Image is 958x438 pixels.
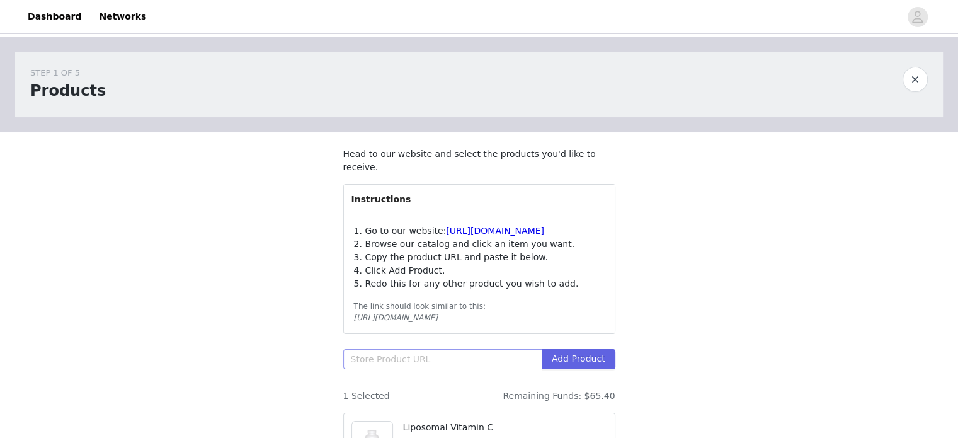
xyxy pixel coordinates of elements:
div: [URL][DOMAIN_NAME] [354,312,605,323]
p: 2. Browse our catalog and click an item you want. [354,238,605,251]
a: Networks [91,3,154,31]
a: [URL][DOMAIN_NAME] [446,226,544,236]
span: Remaining Funds: $65.40 [503,389,615,403]
span: 1 Selected [343,389,390,403]
div: Instructions [344,185,615,214]
div: avatar [911,7,923,27]
a: Dashboard [20,3,89,31]
h1: Products [30,79,106,102]
p: Head to our website and select the products you'd like to receive. [343,147,615,174]
div: The link should look similar to this: [354,301,605,312]
p: Liposomal Vitamin C [403,421,607,434]
p: 1. Go to our website: [354,224,605,238]
p: 5. Redo this for any other product you wish to add. [354,277,605,291]
button: Add Product [542,349,615,369]
input: Store Product URL [343,349,542,369]
p: 3. Copy the product URL and paste it below. [354,251,605,264]
div: STEP 1 OF 5 [30,67,106,79]
p: 4. Click Add Product. [354,264,605,277]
